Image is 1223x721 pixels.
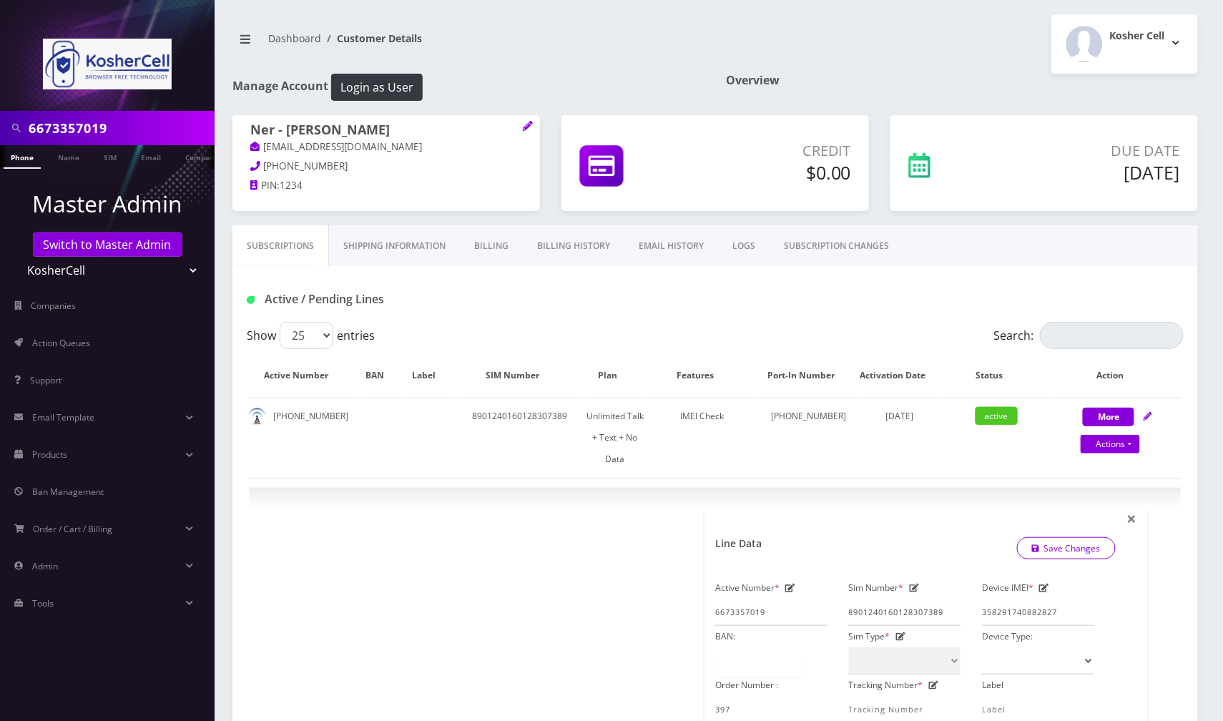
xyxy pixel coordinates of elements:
span: Support [30,374,62,386]
span: Email Template [32,411,94,423]
h5: $0.00 [702,162,851,183]
a: Billing [460,225,523,267]
a: SIM [97,145,124,167]
button: Kosher Cell [1051,14,1198,74]
input: Search: [1040,322,1184,349]
span: × [1127,506,1137,530]
a: [EMAIL_ADDRESS][DOMAIN_NAME] [250,140,423,154]
a: EMAIL HISTORY [624,225,718,267]
td: [PHONE_NUMBER] [759,398,858,477]
label: Search: [994,322,1184,349]
label: Sim Type [849,626,890,647]
div: IMEI Check [647,406,758,427]
a: Email [134,145,168,167]
th: Features: activate to sort column ascending [647,355,758,396]
th: BAN: activate to sort column ascending [360,355,405,396]
h1: Line Data [715,538,762,550]
select: Showentries [280,322,333,349]
label: BAN: [715,626,735,647]
span: Products [32,448,67,461]
span: Ban Management [32,486,104,498]
a: LOGS [718,225,770,267]
input: Search in Company [29,114,211,142]
a: Company [178,145,226,167]
h1: Overview [726,74,1198,87]
label: Order Number : [715,675,778,696]
th: SIM Number: activate to sort column ascending [458,355,584,396]
a: Billing History [523,225,624,267]
span: Companies [31,300,77,312]
a: SUBSCRIPTION CHANGES [770,225,903,267]
th: Active Number: activate to sort column ascending [248,355,359,396]
a: Actions [1081,435,1140,453]
span: Order / Cart / Billing [34,523,113,535]
a: PIN: [250,179,280,193]
span: active [976,407,1018,425]
span: [PHONE_NUMBER] [264,160,348,172]
a: Dashboard [268,31,321,45]
td: Unlimited Talk + Text + No Data [584,398,646,477]
a: Save Changes [1017,537,1116,559]
label: Device IMEI [982,577,1033,599]
td: 8901240160128307389 [458,398,584,477]
th: Port-In Number: activate to sort column ascending [759,355,858,396]
li: Customer Details [321,31,422,46]
img: KosherCell [43,39,172,89]
p: Credit [702,140,851,162]
th: Action: activate to sort column ascending [1053,355,1182,396]
a: Phone [4,145,41,169]
span: Admin [32,560,58,572]
button: More [1083,408,1134,426]
h1: Active / Pending Lines [247,293,545,306]
button: Login as User [331,74,423,101]
button: Save Changes [1017,538,1116,559]
img: default.png [248,408,266,426]
label: Show entries [247,322,375,349]
p: Due Date [1006,140,1180,162]
label: Active Number [715,577,780,599]
th: Plan: activate to sort column ascending [584,355,646,396]
input: Active Number [715,599,827,626]
label: Device Type: [982,626,1033,647]
h1: Manage Account [232,74,704,101]
a: Subscriptions [232,225,329,267]
a: Switch to Master Admin [33,232,182,257]
label: Sim Number [849,577,904,599]
a: Name [51,145,87,167]
input: Sim Number [849,599,961,626]
span: 1234 [280,179,303,192]
img: Active / Pending Lines [247,296,255,304]
label: Label [982,675,1003,696]
h5: [DATE] [1006,162,1180,183]
h2: Kosher Cell [1110,30,1165,42]
th: Activation Date: activate to sort column ascending [860,355,940,396]
td: [PHONE_NUMBER] [248,398,359,477]
h1: Ner - [PERSON_NAME] [250,122,522,139]
th: Status: activate to sort column ascending [941,355,1052,396]
input: IMEI [982,599,1094,626]
span: Action Queues [32,337,90,349]
span: [DATE] [886,410,914,422]
nav: breadcrumb [232,24,704,64]
a: Shipping Information [329,225,460,267]
th: Label: activate to sort column ascending [406,355,456,396]
label: Tracking Number [849,675,923,696]
span: Tools [32,597,54,609]
a: Login as User [328,78,423,94]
